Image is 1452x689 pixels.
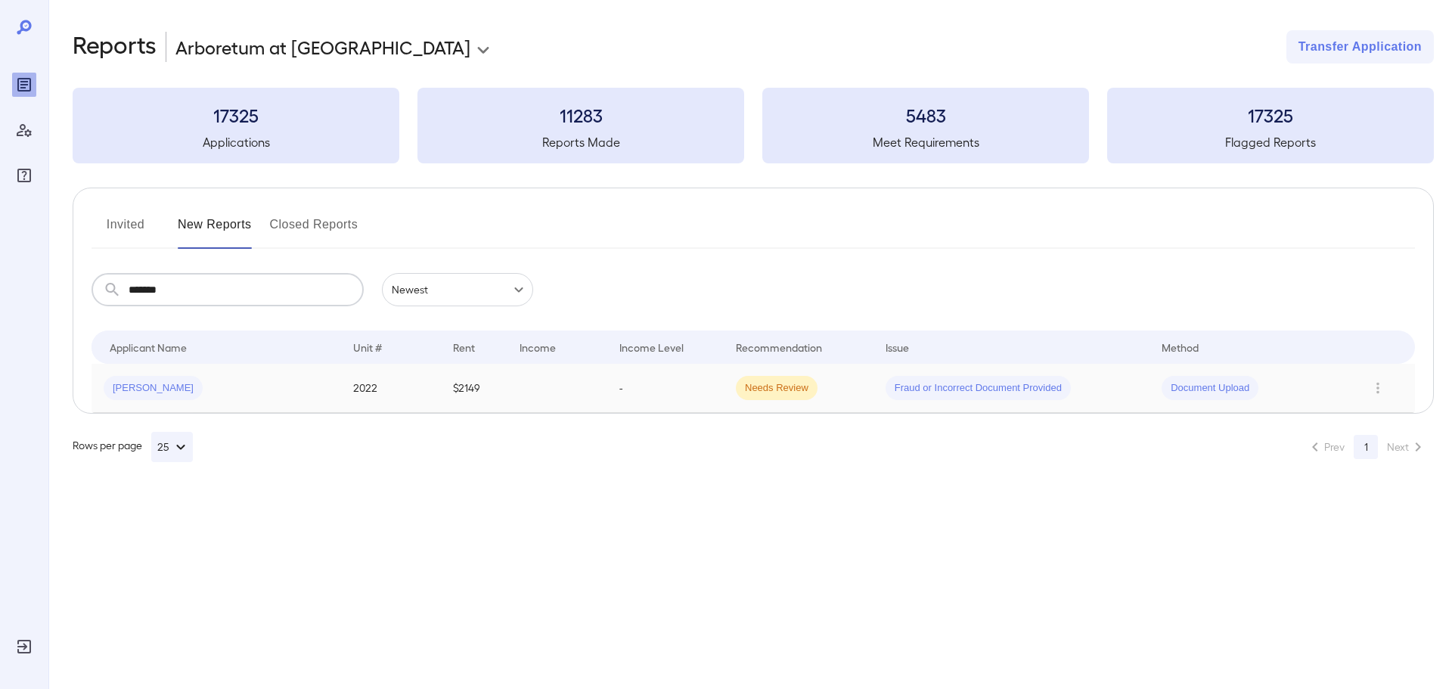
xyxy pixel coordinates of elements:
div: Method [1162,338,1199,356]
h5: Meet Requirements [762,133,1089,151]
div: Income Level [619,338,684,356]
div: FAQ [12,163,36,188]
button: New Reports [178,213,252,249]
button: Transfer Application [1286,30,1434,64]
div: Manage Users [12,118,36,142]
span: [PERSON_NAME] [104,381,203,396]
div: Rent [453,338,477,356]
div: Applicant Name [110,338,187,356]
div: Issue [886,338,910,356]
div: Recommendation [736,338,822,356]
span: Document Upload [1162,381,1258,396]
button: page 1 [1354,435,1378,459]
div: Unit # [353,338,382,356]
h3: 17325 [1107,103,1434,127]
button: Row Actions [1366,376,1390,400]
h5: Reports Made [417,133,744,151]
nav: pagination navigation [1299,435,1434,459]
button: Invited [92,213,160,249]
h5: Applications [73,133,399,151]
button: Closed Reports [270,213,358,249]
div: Log Out [12,635,36,659]
summary: 17325Applications11283Reports Made5483Meet Requirements17325Flagged Reports [73,88,1434,163]
h3: 11283 [417,103,744,127]
td: $2149 [441,364,507,413]
td: - [607,364,724,413]
div: Newest [382,273,533,306]
span: Needs Review [736,381,818,396]
h2: Reports [73,30,157,64]
div: Rows per page [73,432,193,462]
h5: Flagged Reports [1107,133,1434,151]
p: Arboretum at [GEOGRAPHIC_DATA] [175,35,470,59]
h3: 5483 [762,103,1089,127]
span: Fraud or Incorrect Document Provided [886,381,1071,396]
div: Reports [12,73,36,97]
button: 25 [151,432,193,462]
h3: 17325 [73,103,399,127]
td: 2022 [341,364,441,413]
div: Income [520,338,556,356]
